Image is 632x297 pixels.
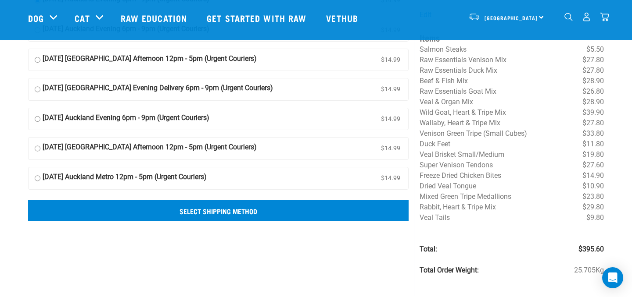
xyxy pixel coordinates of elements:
[317,0,369,35] a: Vethub
[35,113,40,126] input: [DATE] Auckland Evening 6pm - 9pm (Urgent Couriers) $14.99
[582,86,604,97] span: $26.80
[582,107,604,118] span: $39.90
[112,0,198,35] a: Raw Education
[420,140,450,148] span: Duck Feet
[379,142,402,155] span: $14.99
[582,55,604,65] span: $27.80
[420,119,500,127] span: Wallaby, Heart & Tripe Mix
[420,66,497,74] span: Raw Essentials Duck Mix
[420,87,496,95] span: Raw Essentials Goat Mix
[485,16,538,19] span: [GEOGRAPHIC_DATA]
[420,171,501,180] span: Freeze Dried Chicken Bites
[43,83,273,96] strong: [DATE] [GEOGRAPHIC_DATA] Evening Delivery 6pm - 9pm (Urgent Couriers)
[578,244,604,255] span: $395.60
[420,98,473,106] span: Veal & Organ Mix
[35,142,40,155] input: [DATE] [GEOGRAPHIC_DATA] Afternoon 12pm - 5pm (Urgent Couriers) $14.99
[28,11,44,25] a: Dog
[43,172,207,185] strong: [DATE] Auckland Metro 12pm - 5pm (Urgent Couriers)
[379,53,402,67] span: $14.99
[420,108,506,117] span: Wild Goat, Heart & Tripe Mix
[35,53,40,67] input: [DATE] [GEOGRAPHIC_DATA] Afternoon 12pm - 5pm (Urgent Couriers) $14.99
[379,172,402,185] span: $14.99
[582,118,604,128] span: $27.80
[582,202,604,212] span: $29.80
[582,65,604,76] span: $27.80
[420,56,506,64] span: Raw Essentials Venison Mix
[420,245,437,253] strong: Total:
[582,139,604,149] span: $11.80
[582,128,604,139] span: $33.80
[420,213,450,222] span: Veal Tails
[43,142,257,155] strong: [DATE] [GEOGRAPHIC_DATA] Afternoon 12pm - 5pm (Urgent Couriers)
[582,170,604,181] span: $14.90
[600,12,609,21] img: home-icon@2x.png
[28,200,409,221] input: Select Shipping Method
[468,13,480,21] img: van-moving.png
[43,113,209,126] strong: [DATE] Auckland Evening 6pm - 9pm (Urgent Couriers)
[35,172,40,185] input: [DATE] Auckland Metro 12pm - 5pm (Urgent Couriers) $14.99
[420,45,467,53] span: Salmon Steaks
[420,203,496,211] span: Rabbit, Heart & Tripe Mix
[564,13,573,21] img: home-icon-1@2x.png
[420,77,468,85] span: Beef & Fish Mix
[582,76,604,86] span: $28.90
[420,266,479,274] strong: Total Order Weight:
[420,192,511,201] span: Mixed Green Tripe Medallions
[582,160,604,170] span: $27.60
[198,0,317,35] a: Get started with Raw
[379,113,402,126] span: $14.99
[582,149,604,160] span: $19.80
[586,212,604,223] span: $9.80
[582,181,604,191] span: $10.90
[420,182,476,190] span: Dried Veal Tongue
[586,44,604,55] span: $5.50
[35,83,40,96] input: [DATE] [GEOGRAPHIC_DATA] Evening Delivery 6pm - 9pm (Urgent Couriers) $14.99
[379,83,402,96] span: $14.99
[602,267,623,288] div: Open Intercom Messenger
[574,265,604,276] span: 25.705Kg
[582,12,591,21] img: user.png
[582,97,604,107] span: $28.90
[420,150,504,159] span: Veal Brisket Small/Medium
[75,11,90,25] a: Cat
[420,161,493,169] span: Super Venison Tendons
[582,191,604,202] span: $23.80
[420,129,527,138] span: Venison Green Tripe (Small Cubes)
[43,53,257,67] strong: [DATE] [GEOGRAPHIC_DATA] Afternoon 12pm - 5pm (Urgent Couriers)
